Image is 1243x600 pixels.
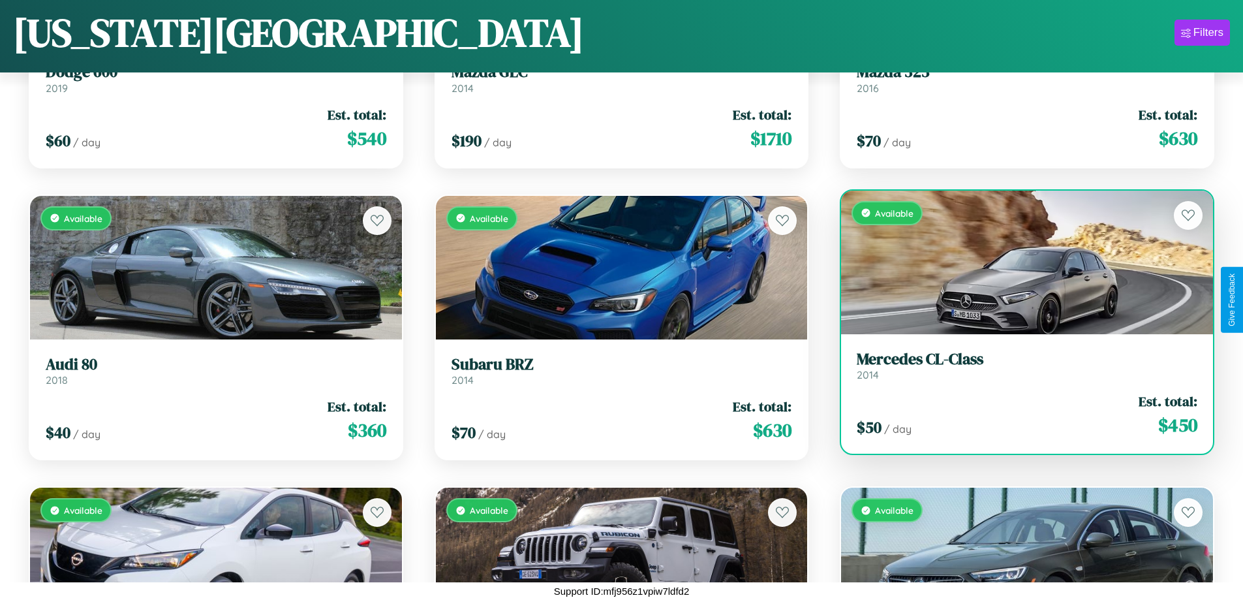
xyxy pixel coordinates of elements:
[452,82,474,95] span: 2014
[857,350,1197,382] a: Mercedes CL-Class2014
[1227,274,1236,326] div: Give Feedback
[753,417,791,443] span: $ 630
[46,373,68,387] span: 2018
[1159,125,1197,151] span: $ 630
[1139,105,1197,124] span: Est. total:
[733,397,791,416] span: Est. total:
[46,63,386,95] a: Dodge 6002019
[452,422,476,443] span: $ 70
[46,130,70,151] span: $ 60
[470,213,508,224] span: Available
[73,428,100,441] span: / day
[452,130,482,151] span: $ 190
[478,428,506,441] span: / day
[452,355,792,374] h3: Subaru BRZ
[1158,412,1197,438] span: $ 450
[46,422,70,443] span: $ 40
[64,505,102,516] span: Available
[733,105,791,124] span: Est. total:
[884,422,912,435] span: / day
[857,63,1197,82] h3: Mazda 323
[46,82,68,95] span: 2019
[73,136,100,149] span: / day
[1193,26,1223,39] div: Filters
[64,213,102,224] span: Available
[46,63,386,82] h3: Dodge 600
[883,136,911,149] span: / day
[470,505,508,516] span: Available
[452,373,474,387] span: 2014
[857,130,881,151] span: $ 70
[857,368,879,381] span: 2014
[1174,20,1230,46] button: Filters
[875,208,913,219] span: Available
[13,6,584,59] h1: [US_STATE][GEOGRAPHIC_DATA]
[348,417,386,443] span: $ 360
[484,136,512,149] span: / day
[328,397,386,416] span: Est. total:
[750,125,791,151] span: $ 1710
[857,63,1197,95] a: Mazda 3232016
[452,355,792,387] a: Subaru BRZ2014
[857,82,879,95] span: 2016
[1139,392,1197,411] span: Est. total:
[46,355,386,387] a: Audi 802018
[452,63,792,95] a: Mazda GLC2014
[554,582,690,600] p: Support ID: mfj956z1vpiw7ldfd2
[328,105,386,124] span: Est. total:
[857,417,882,438] span: $ 50
[347,125,386,151] span: $ 540
[875,505,913,516] span: Available
[46,355,386,374] h3: Audi 80
[452,63,792,82] h3: Mazda GLC
[857,350,1197,369] h3: Mercedes CL-Class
